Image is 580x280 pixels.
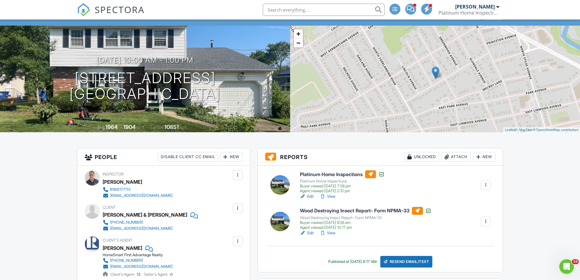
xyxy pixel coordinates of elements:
[300,230,314,236] a: Edit
[300,179,385,184] div: Platinum Home Inspections
[320,230,336,236] a: View
[300,220,431,225] div: Buyer viewed [DATE] 9:26 am
[300,193,314,200] a: Edit
[151,125,163,130] span: Lot Size
[559,259,574,274] iframe: Intercom live chat
[103,210,187,219] div: [PERSON_NAME] & [PERSON_NAME]
[110,187,131,192] div: 8566177113
[473,152,495,162] div: New
[294,29,303,38] a: Zoom in
[98,125,104,130] span: Built
[95,3,145,16] span: SPECTORA
[105,124,118,130] div: 1964
[516,128,532,132] a: © MapTiler
[300,170,385,193] a: Platinum Home Inspections Platinum Home Inspections Buyer viewed [DATE] 7:08 pm Agent viewed [DAT...
[110,193,173,198] div: [EMAIL_ADDRESS][DOMAIN_NAME]
[503,127,580,133] div: |
[110,220,143,225] div: [PHONE_NUMBER]
[328,259,377,264] div: Published at [DATE] 8:17 AM
[455,4,495,10] div: [PERSON_NAME]
[103,264,173,270] a: [EMAIL_ADDRESS][DOMAIN_NAME]
[533,128,578,132] a: © OpenStreetMap contributors
[103,238,132,243] span: Client's Agent
[77,8,145,21] a: SPECTORA
[69,70,220,102] h1: [STREET_ADDRESS] [GEOGRAPHIC_DATA]
[103,186,173,193] a: 8566177113
[110,226,173,231] div: [EMAIL_ADDRESS][DOMAIN_NAME]
[103,205,116,210] span: Client
[170,272,173,277] strong: 0
[77,3,90,16] img: The Best Home Inspection Software - Spectora
[164,124,179,130] div: 10851
[404,152,439,162] div: Unlocked
[110,264,173,269] div: [EMAIL_ADDRESS][DOMAIN_NAME]
[572,259,579,264] span: 10
[137,272,141,277] strong: 12
[380,256,433,268] div: Resend Email/Text
[447,11,481,19] div: Client View
[136,125,145,130] span: sq. ft.
[438,10,499,16] div: Platinum Home Inspections
[300,207,431,230] a: Wood Destroying Insect Report- Form NPMA-33 Wood Destroying Insect Report- Form NPMA-33 Buyer vie...
[300,184,385,189] div: Buyer viewed [DATE] 7:08 pm
[110,272,142,277] span: Client's Agent -
[103,219,193,225] a: [PHONE_NUMBER]
[77,148,250,166] h3: People
[320,193,336,200] a: View
[103,257,173,264] a: [PHONE_NUMBER]
[110,258,143,263] div: [PHONE_NUMBER]
[144,272,173,277] span: Seller's Agent -
[103,243,142,253] a: [PERSON_NAME]
[103,253,178,257] div: HomeSmart First Advantage Realty
[483,11,503,19] div: More
[294,38,303,48] a: Zoom out
[103,172,124,176] span: Inspector
[441,152,471,162] div: Attach
[258,148,503,166] h3: Reports
[158,152,218,162] div: Disable Client CC Email
[300,207,431,215] h6: Wood Destroying Insect Report- Form NPMA-33
[97,56,193,64] h3: [DATE] 10:00 am - 1:00 pm
[180,125,187,130] span: sq.ft.
[300,215,431,220] div: Wood Destroying Insect Report- Form NPMA-33
[263,4,385,16] input: Search everything...
[103,225,193,232] a: [EMAIL_ADDRESS][DOMAIN_NAME]
[300,189,385,193] div: Agent viewed [DATE] 2:31 pm
[505,128,515,132] a: Leaflet
[103,193,173,199] a: [EMAIL_ADDRESS][DOMAIN_NAME]
[103,177,142,186] div: [PERSON_NAME]
[220,152,243,162] div: New
[123,124,135,130] div: 1904
[300,170,385,178] h6: Platinum Home Inspections
[300,225,431,230] div: Agent viewed [DATE] 10:17 am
